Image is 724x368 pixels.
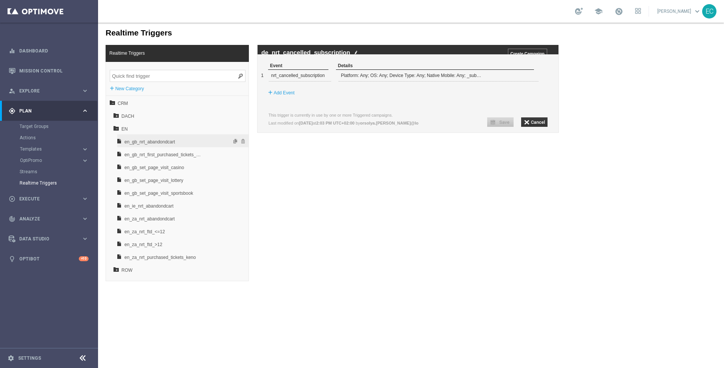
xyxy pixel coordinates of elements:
span: EN [23,100,104,113]
i: keyboard_arrow_right [81,87,89,94]
span: en_za_nrt_abandondcart [26,190,105,203]
span: ROW [23,241,104,254]
div: Explore [9,88,81,94]
span: en_ie_nrt_abandondcart [26,177,105,190]
div: en_gb_set_page_visit_casino [26,147,105,152]
button: lightbulb Optibot +10 [8,256,89,262]
i: keyboard_arrow_right [81,195,89,202]
span: OptiPromo [20,158,74,163]
span: Delete [141,115,149,121]
a: Dashboard [19,41,89,61]
span: Plan [19,109,81,113]
div: Dashboard [9,41,89,61]
button: Templates keyboard_arrow_right [20,146,89,152]
div: Streams [20,166,97,177]
div: Optibot [9,249,89,269]
div: Event [170,39,230,47]
div: Realtime Triggers [20,177,97,189]
img: edit_white.png [256,28,260,32]
i: lightbulb [9,256,15,262]
span: Duplicate trigger [133,115,141,121]
button: person_search Explore keyboard_arrow_right [8,88,89,94]
i: person_search [9,88,15,94]
div: en_gb_set_page_visit_sportsbook [26,173,105,178]
div: Templates [20,147,81,151]
div: en_za_nrt_abandondcart [26,199,105,204]
div: en_gb_nrt_first_purchased_tickets_millionaire [26,134,105,140]
b: [DATE] [201,98,215,103]
label: + [12,62,16,69]
span: en_gb_set_page_visit_sportsbook [26,164,105,177]
div: Details [238,39,436,47]
div: track_changes Analyze keyboard_arrow_right [8,216,89,222]
span: Explore [19,89,81,93]
span: en_gb_set_page_visit_casino [26,139,105,151]
div: en_gb_set_page_visit_lottery [26,160,105,165]
span: Execute [19,197,81,201]
button: OptiPromo keyboard_arrow_right [20,157,89,163]
b: orsolya.[PERSON_NAME]@lo [262,98,321,103]
a: Settings [18,356,41,360]
div: OptiPromo [20,158,81,163]
div: en_za_nrt_purchased_tickets_keno [26,237,105,242]
button: Mission Control [8,68,89,74]
div: Mission Control [9,61,89,81]
i: keyboard_arrow_right [81,235,89,242]
button: equalizer Dashboard [8,48,89,54]
div: Execute [9,196,81,202]
div: Actions [20,132,97,143]
span: en_gb_nrt_first_purchased_tickets_millionaire [26,126,105,139]
i: play_circle_outline [9,196,15,202]
span: Realtime Triggers [8,24,51,37]
span: en_za_nrt_ftd_>12 [26,216,105,228]
div: Analyze [9,216,81,222]
span: en_gb_set_page_visit_lottery [26,151,105,164]
div: +10 [79,256,89,261]
button: play_circle_outline Execute keyboard_arrow_right [8,196,89,202]
label: New Category [17,62,46,70]
lable: Last modified on at by [170,98,321,103]
div: Templates [20,143,97,155]
span: CRM [20,74,103,87]
div: en_ie_nrt_abandondcart [26,186,105,191]
div: 1 [160,47,166,59]
div: nrt_cancelled_subscription [173,47,233,59]
i: keyboard_arrow_right [81,146,89,153]
label: Add Event [176,66,196,74]
a: Streams [20,169,78,175]
b: 2:03 PM UTC+02:00 [218,98,256,103]
div: Target Groups [20,121,97,132]
div: EC [702,4,716,18]
input: Create Campaign [410,26,449,35]
i: track_changes [9,216,15,222]
div: OptiPromo [20,155,97,166]
i: keyboard_arrow_right [81,157,89,164]
div: Data Studio [9,236,81,242]
span: Data Studio [19,237,81,241]
a: Actions [20,135,78,141]
div: Plan [9,108,81,114]
i: gps_fixed [9,108,15,114]
button: Data Studio keyboard_arrow_right [8,236,89,242]
span: school [594,7,603,15]
span: Analyze [19,217,81,221]
span: Templates [20,147,74,151]
a: Optibot [19,249,79,269]
div: Platform: Any; OS: Any; Device Type: Any; Native Mobile: Any; _subsc_cancel_time: Any; _subsc_can... [241,47,385,59]
a: Target Groups [20,123,78,129]
i: equalizer [9,48,15,54]
label: + [170,66,175,74]
button: gps_fixed Plan keyboard_arrow_right [8,108,89,114]
i: keyboard_arrow_right [81,215,89,222]
span: DACH [23,87,104,100]
span: en_gb_nrt_abandondcart [26,113,105,126]
a: [PERSON_NAME]keyboard_arrow_down [657,6,702,17]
